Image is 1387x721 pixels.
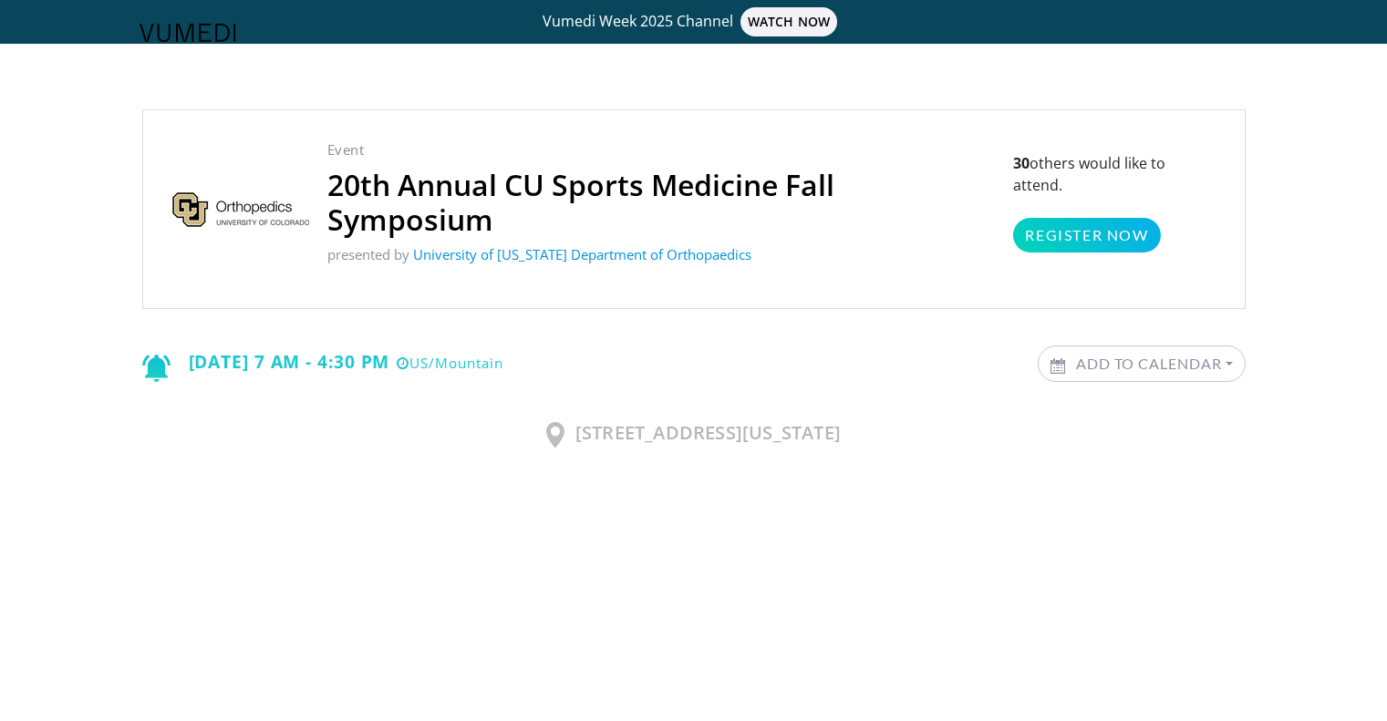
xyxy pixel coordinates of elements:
[1013,218,1160,252] a: Register Now
[142,345,504,382] div: [DATE] 7 AM - 4:30 PM
[142,355,171,382] img: Notification icon
[327,139,996,160] p: Event
[327,244,996,265] p: presented by
[1051,358,1065,374] img: Calendar icon
[413,245,751,263] a: University of [US_STATE] Department of Orthopaedics
[1039,346,1245,381] a: Add to Calendar
[397,354,503,373] small: US/Mountain
[142,422,1246,448] h3: [STREET_ADDRESS][US_STATE]
[327,168,996,237] h2: 20th Annual CU Sports Medicine Fall Symposium
[172,192,309,227] img: University of Colorado Department of Orthopaedics
[140,24,236,42] img: VuMedi Logo
[546,422,564,448] img: Location Icon
[1013,153,1030,173] strong: 30
[1013,152,1215,252] p: others would like to attend.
